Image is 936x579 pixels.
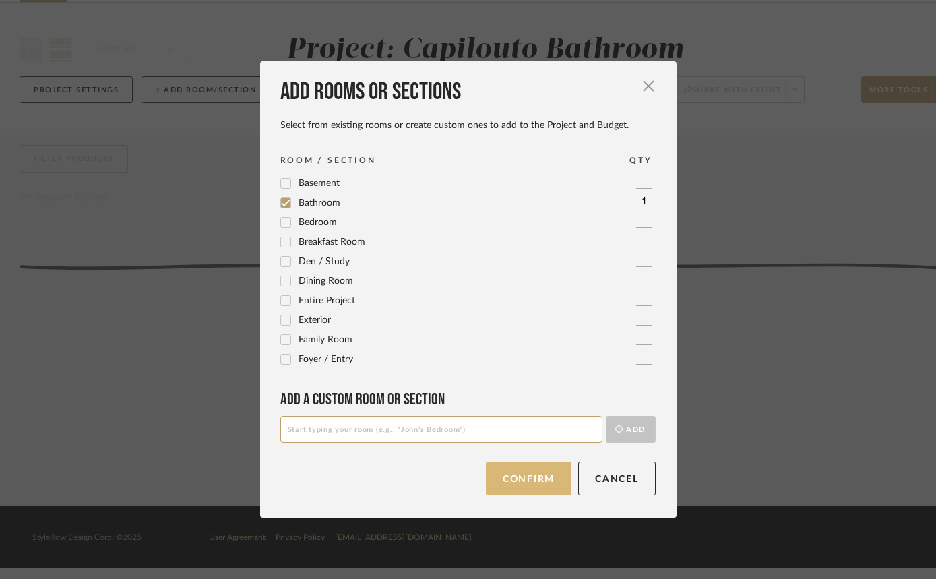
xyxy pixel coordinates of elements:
span: Foyer / Entry [299,355,353,364]
button: Close [635,72,662,99]
span: Basement [299,179,340,188]
span: Entire Project [299,296,355,305]
span: Exterior [299,315,331,325]
button: Add [606,416,656,443]
div: Add rooms or sections [280,78,656,107]
div: ROOM / SECTION [280,154,376,167]
span: Breakfast Room [299,237,365,247]
input: Start typing your room (e.g., “John’s Bedroom”) [280,416,602,443]
span: Bathroom [299,198,340,208]
span: Bedroom [299,218,337,227]
div: Select from existing rooms or create custom ones to add to the Project and Budget. [280,119,656,131]
span: Family Room [299,335,352,344]
div: QTY [629,154,652,167]
div: Add a Custom room or Section [280,390,656,409]
span: Den / Study [299,257,350,266]
button: Cancel [578,462,656,495]
span: Dining Room [299,276,353,286]
button: Confirm [486,462,571,495]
